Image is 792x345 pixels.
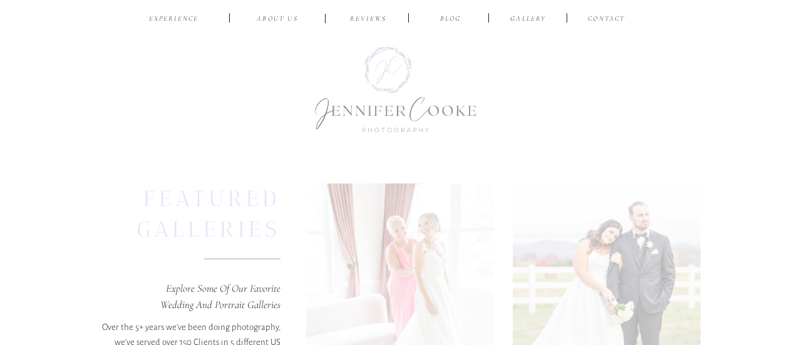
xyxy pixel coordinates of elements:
[140,281,280,311] p: Explore some of Our favorite wedding and portrait galleries
[248,14,307,26] a: ABOUT US
[586,14,628,26] a: CONTACT
[431,14,471,26] a: BLOG
[339,14,398,26] a: reviews
[508,14,550,26] a: Gallery
[89,183,280,244] h2: FEATURED GALLERIES
[145,14,203,26] a: EXPERIENCE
